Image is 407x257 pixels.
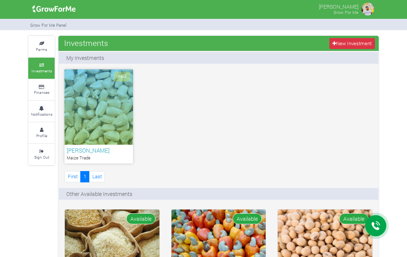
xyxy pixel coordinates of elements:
small: Finances [34,90,49,95]
span: Available [126,213,156,224]
a: Sign Out [28,144,55,165]
a: Profile [28,122,55,143]
small: Investments [31,68,52,73]
a: New Investment [329,38,375,49]
a: Farms [28,36,55,57]
a: Investments [28,58,55,78]
a: Finances [28,80,55,100]
span: Available [339,213,369,224]
img: growforme image [360,2,375,17]
p: Maize Trade [67,155,131,161]
a: 1 [80,171,89,182]
small: Grow For Me Panel [30,22,67,28]
p: [PERSON_NAME] [319,2,358,11]
a: First [64,171,81,182]
small: Sign Out [34,155,49,160]
small: Grow For Me [334,9,358,15]
small: Notifications [31,112,52,117]
small: Farms [36,47,47,52]
img: growforme image [30,2,78,17]
span: Paid [114,72,130,81]
h6: [PERSON_NAME] [67,147,131,154]
span: Investments [62,35,110,50]
small: Profile [36,133,47,138]
a: Paid [PERSON_NAME] Maize Trade [64,69,133,164]
a: Last [89,171,105,182]
span: Available [233,213,262,224]
nav: Page Navigation [64,171,105,182]
p: Other Available Investments [66,190,132,198]
a: Notifications [28,101,55,122]
p: My Investments [66,54,104,62]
